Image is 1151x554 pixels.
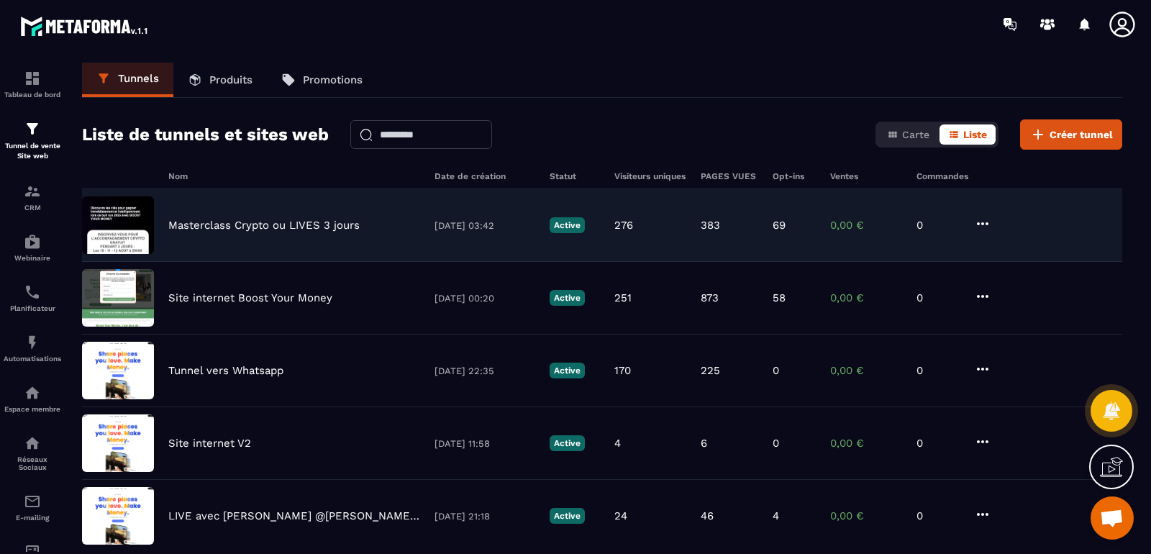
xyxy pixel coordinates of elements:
p: 0 [916,219,960,232]
p: 0 [773,437,779,450]
h6: Statut [550,171,600,181]
p: Site internet V2 [168,437,251,450]
p: 46 [701,509,714,522]
a: Produits [173,63,267,97]
p: 69 [773,219,786,232]
p: Automatisations [4,355,61,363]
img: automations [24,334,41,351]
p: E-mailing [4,514,61,522]
h6: PAGES VUES [701,171,758,181]
p: 6 [701,437,707,450]
p: Active [550,508,585,524]
p: 0 [773,364,779,377]
a: schedulerschedulerPlanificateur [4,273,61,323]
p: CRM [4,204,61,212]
img: image [82,269,154,327]
p: 0 [916,509,960,522]
div: Open chat [1091,496,1134,540]
p: Espace membre [4,405,61,413]
p: Active [550,363,585,378]
p: 24 [614,509,627,522]
a: social-networksocial-networkRéseaux Sociaux [4,424,61,482]
h6: Visiteurs uniques [614,171,686,181]
img: automations [24,233,41,250]
p: Masterclass Crypto ou LIVES 3 jours [168,219,360,232]
p: 0,00 € [830,364,902,377]
p: 0,00 € [830,219,902,232]
p: [DATE] 21:18 [435,511,535,522]
h6: Commandes [916,171,968,181]
h6: Date de création [435,171,535,181]
p: Active [550,290,585,306]
img: formation [24,70,41,87]
img: formation [24,183,41,200]
a: formationformationTunnel de vente Site web [4,109,61,172]
p: 0 [916,291,960,304]
p: Site internet Boost Your Money [168,291,332,304]
a: automationsautomationsEspace membre [4,373,61,424]
img: image [82,342,154,399]
span: Créer tunnel [1050,127,1113,142]
p: LIVE avec [PERSON_NAME] @[PERSON_NAME].onslance [168,509,420,522]
p: 0,00 € [830,509,902,522]
p: Webinaire [4,254,61,262]
img: social-network [24,435,41,452]
img: logo [20,13,150,39]
img: formation [24,120,41,137]
p: Tunnel de vente Site web [4,141,61,161]
img: automations [24,384,41,401]
p: 0,00 € [830,291,902,304]
h6: Opt-ins [773,171,816,181]
p: 170 [614,364,631,377]
img: image [82,196,154,254]
p: Promotions [303,73,363,86]
img: image [82,487,154,545]
p: Tableau de bord [4,91,61,99]
p: [DATE] 22:35 [435,365,535,376]
p: 4 [614,437,621,450]
a: emailemailE-mailing [4,482,61,532]
a: formationformationTableau de bord [4,59,61,109]
p: Tunnels [118,72,159,85]
a: automationsautomationsAutomatisations [4,323,61,373]
p: 0 [916,437,960,450]
p: Active [550,217,585,233]
p: [DATE] 11:58 [435,438,535,449]
button: Créer tunnel [1020,119,1122,150]
img: email [24,493,41,510]
p: 225 [701,364,720,377]
a: Promotions [267,63,377,97]
p: Planificateur [4,304,61,312]
h2: Liste de tunnels et sites web [82,120,329,149]
span: Liste [963,129,987,140]
a: Tunnels [82,63,173,97]
p: Réseaux Sociaux [4,455,61,471]
h6: Nom [168,171,420,181]
img: scheduler [24,283,41,301]
button: Liste [940,124,996,145]
p: 0 [916,364,960,377]
a: automationsautomationsWebinaire [4,222,61,273]
p: Tunnel vers Whatsapp [168,364,283,377]
p: 0,00 € [830,437,902,450]
p: 383 [701,219,720,232]
p: 4 [773,509,779,522]
h6: Ventes [830,171,902,181]
button: Carte [878,124,938,145]
p: [DATE] 00:20 [435,293,535,304]
p: [DATE] 03:42 [435,220,535,231]
p: 873 [701,291,719,304]
p: Active [550,435,585,451]
p: 276 [614,219,633,232]
img: image [82,414,154,472]
p: Produits [209,73,253,86]
a: formationformationCRM [4,172,61,222]
span: Carte [902,129,929,140]
p: 58 [773,291,786,304]
p: 251 [614,291,632,304]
